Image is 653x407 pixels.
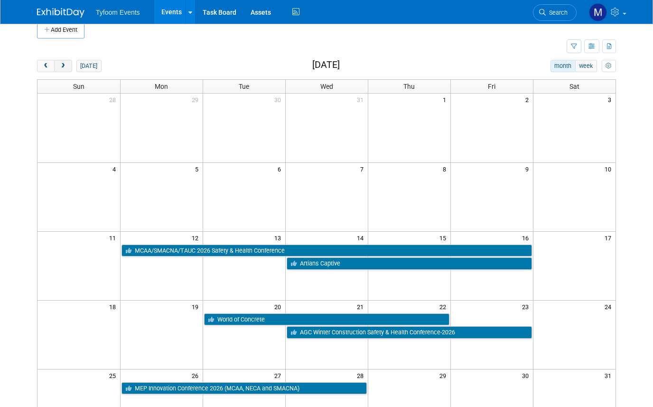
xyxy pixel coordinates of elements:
button: Add Event [37,21,84,38]
span: 21 [356,301,368,312]
span: 30 [521,369,533,381]
span: Thu [403,83,415,90]
button: week [575,60,597,72]
span: Search [546,9,568,16]
a: MCAA/SMACNA/TAUC 2026 Safety & Health Conference [121,245,532,257]
span: Tyfoom Events [96,9,140,16]
span: 10 [604,163,616,175]
span: 1 [442,94,450,105]
a: World of Concrete [204,313,449,326]
span: 4 [112,163,120,175]
span: 27 [273,369,285,381]
span: 20 [273,301,285,312]
span: Sat [569,83,579,90]
span: 11 [108,232,120,244]
button: [DATE] [76,60,102,72]
span: 28 [108,94,120,105]
span: 3 [607,94,616,105]
span: 6 [277,163,285,175]
a: AGC Winter Construction Safety & Health Conference-2026 [287,326,532,339]
span: Mon [155,83,168,90]
span: 23 [521,301,533,312]
button: prev [37,60,55,72]
span: 25 [108,369,120,381]
span: 24 [604,301,616,312]
span: 13 [273,232,285,244]
span: 29 [191,94,203,105]
span: 16 [521,232,533,244]
span: 18 [108,301,120,312]
span: 5 [194,163,203,175]
span: Sun [73,83,84,90]
h2: [DATE] [312,60,340,70]
span: 15 [438,232,450,244]
a: Search [533,4,577,21]
span: 14 [356,232,368,244]
a: Artians Captive [287,257,532,270]
a: MEP Innovation Conference 2026 (MCAA, NECA and SMACNA) [121,382,367,395]
img: ExhibitDay [37,8,84,18]
span: 7 [359,163,368,175]
span: 9 [524,163,533,175]
span: 2 [524,94,533,105]
span: 22 [438,301,450,312]
span: Tue [239,83,249,90]
span: 17 [604,232,616,244]
button: month [550,60,576,72]
span: Wed [320,83,333,90]
button: myCustomButton [602,60,616,72]
span: 8 [442,163,450,175]
span: 12 [191,232,203,244]
span: 31 [604,369,616,381]
span: 29 [438,369,450,381]
i: Personalize Calendar [606,63,612,69]
span: 28 [356,369,368,381]
span: 30 [273,94,285,105]
span: 26 [191,369,203,381]
span: 31 [356,94,368,105]
span: 19 [191,301,203,312]
img: Mark Nelson [589,3,607,21]
span: Fri [488,83,495,90]
button: next [54,60,72,72]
